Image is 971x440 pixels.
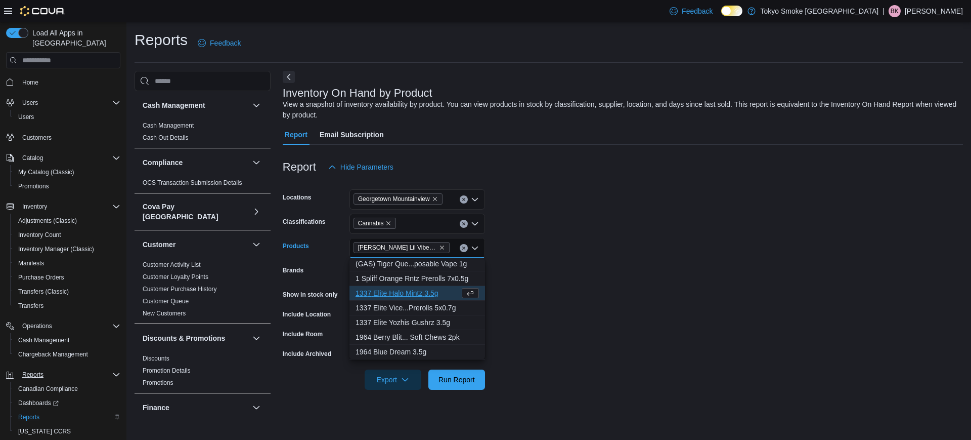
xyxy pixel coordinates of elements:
[18,97,120,109] span: Users
[143,367,191,374] a: Promotion Details
[349,345,485,359] button: 1964 Blue Dream 3.5g
[428,370,485,390] button: Run Report
[143,403,248,413] button: Finance
[143,261,201,268] a: Customer Activity List
[18,302,43,310] span: Transfers
[143,134,189,141] a: Cash Out Details
[283,193,312,202] label: Locations
[143,100,205,110] h3: Cash Management
[356,273,479,284] div: 1 S p l i f f O r a n g e R n t z P r e r o l l s 7 x 0 . 5 g
[283,99,958,121] div: View a snapshot of inventory availability by product. You can view products in stock by classific...
[18,320,120,332] span: Operations
[250,402,262,414] button: Finance
[250,156,262,169] button: Compliance
[14,286,120,298] span: Transfers (Classic)
[10,410,124,424] button: Reports
[18,217,77,225] span: Adjustments (Classic)
[283,310,331,318] label: Include Location
[283,161,316,173] h3: Report
[10,270,124,285] button: Purchase Orders
[14,243,120,255] span: Inventory Manager (Classic)
[356,332,479,342] div: 1 9 6 4 B e r r y B l i t . . . S o f t C h e w s 2 p k
[340,162,393,172] span: Hide Parameters
[14,397,120,409] span: Dashboards
[349,271,485,286] button: 1 Spliff Orange Rntz Prerolls 7x0.5g
[143,273,208,281] a: Customer Loyalty Points
[10,382,124,396] button: Canadian Compliance
[460,244,468,252] button: Clear input
[143,333,248,343] button: Discounts & Promotions
[18,97,42,109] button: Users
[143,122,194,129] a: Cash Management
[143,122,194,130] span: Cash Management
[135,30,188,50] h1: Reports
[143,333,225,343] h3: Discounts & Promotions
[2,319,124,333] button: Operations
[18,76,42,89] a: Home
[18,131,120,144] span: Customers
[143,354,169,363] span: Discounts
[471,244,479,252] button: Close list of options
[22,154,43,162] span: Catalog
[18,132,56,144] a: Customers
[143,157,183,168] h3: Compliance
[371,370,415,390] span: Export
[358,218,384,228] span: Cannabis
[283,87,432,99] h3: Inventory On Hand by Product
[2,74,124,89] button: Home
[324,157,398,177] button: Hide Parameters
[143,179,242,186] a: OCS Transaction Submission Details
[349,301,485,315] button: 1337 Elite Vice City Blunts Powze Runtz Prerolls 5x0.7g
[18,369,120,381] span: Reports
[14,229,120,241] span: Inventory Count
[356,303,479,313] div: 1 3 3 7 E l i t e V i c e . . . P r e r o l l s 5 x 0 . 7 g
[143,403,169,413] h3: Finance
[135,119,271,148] div: Cash Management
[10,214,124,228] button: Adjustments (Classic)
[10,179,124,193] button: Promotions
[18,336,69,344] span: Cash Management
[356,288,460,298] div: 1 3 3 7 E l i t e H a l o M i n t z 3 . 5 g
[682,6,713,16] span: Feedback
[439,245,445,251] button: Remove Viola Lil Vibes Infused Prerolls 5x0.5g from selection in this group
[18,182,49,190] span: Promotions
[18,113,34,121] span: Users
[10,242,124,256] button: Inventory Manager (Classic)
[14,383,82,395] a: Canadian Compliance
[135,352,271,393] div: Discounts & Promotions
[356,317,479,328] div: 1 3 3 7 E l i t e Y o z h i s G u s h r z 3 . 5 g
[471,195,479,204] button: Open list of options
[14,286,73,298] a: Transfers (Classic)
[14,334,73,346] a: Cash Management
[283,350,331,358] label: Include Archived
[385,220,391,226] button: Remove Cannabis from selection in this group
[10,424,124,438] button: [US_STATE] CCRS
[358,194,430,204] span: Georgetown Mountainview
[354,218,396,229] span: Cannabis
[143,273,208,281] span: Customer Loyalty Points
[2,368,124,382] button: Reports
[20,6,65,16] img: Cova
[250,238,262,251] button: Customer
[356,259,479,269] div: ( G A S ) T i g e r Q u e . . . p o s a b l e V a p e 1 g
[14,166,120,178] span: My Catalog (Classic)
[14,383,120,395] span: Canadian Compliance
[18,201,51,213] button: Inventory
[283,71,295,83] button: Next
[143,100,248,110] button: Cash Management
[143,134,189,142] span: Cash Out Details
[2,151,124,165] button: Catalog
[143,310,186,317] a: New Customers
[14,425,75,437] a: [US_STATE] CCRS
[10,256,124,270] button: Manifests
[349,286,485,301] button: 1337 Elite Halo Mintz 3.5g
[10,299,124,313] button: Transfers
[18,259,44,267] span: Manifests
[14,229,65,241] a: Inventory Count
[14,348,120,361] span: Chargeback Management
[135,259,271,324] div: Customer
[22,134,52,142] span: Customers
[14,111,38,123] a: Users
[143,355,169,362] a: Discounts
[22,203,47,211] span: Inventory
